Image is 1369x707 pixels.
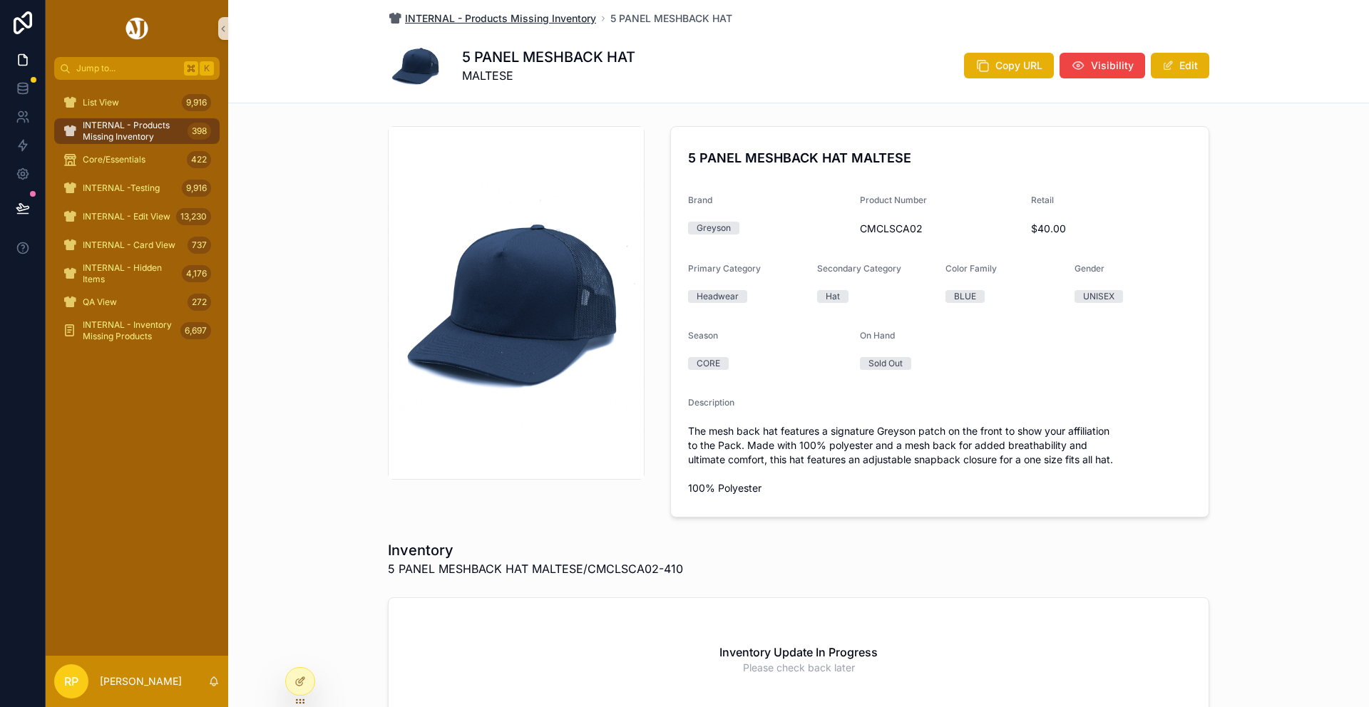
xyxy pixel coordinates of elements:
span: INTERNAL -Testing [83,182,160,194]
div: scrollable content [46,80,228,362]
div: 398 [188,123,211,140]
img: CMCLSCA02-410.jpg [389,175,644,430]
a: 5 PANEL MESHBACK HAT [610,11,732,26]
span: INTERNAL - Products Missing Inventory [405,11,596,26]
span: 5 PANEL MESHBACK HAT MALTESE/CMCLSCA02-410 [388,560,683,577]
span: Primary Category [688,263,761,274]
div: Sold Out [868,357,903,370]
span: On Hand [860,330,895,341]
div: 272 [188,294,211,311]
span: Jump to... [76,63,178,74]
button: Jump to...K [54,57,220,80]
div: 737 [188,237,211,254]
div: 13,230 [176,208,211,225]
a: INTERNAL - Products Missing Inventory398 [54,118,220,144]
div: UNISEX [1083,290,1114,303]
span: Season [688,330,718,341]
h4: 5 PANEL MESHBACK HAT MALTESE [688,148,1191,167]
span: K [201,63,212,74]
div: Greyson [697,222,731,234]
a: INTERNAL -Testing9,916 [54,175,220,201]
a: INTERNAL - Hidden Items4,176 [54,261,220,287]
span: Description [688,397,734,408]
button: Copy URL [964,53,1054,78]
span: INTERNAL - Edit View [83,211,170,222]
p: [PERSON_NAME] [100,674,182,688]
span: Color Family [945,263,997,274]
div: 6,697 [180,322,211,339]
span: Product Number [860,195,927,205]
span: Core/Essentials [83,154,145,165]
img: App logo [123,17,150,40]
a: INTERNAL - Products Missing Inventory [388,11,596,26]
span: Retail [1031,195,1054,205]
div: CORE [697,357,720,370]
span: INTERNAL - Card View [83,239,175,251]
span: INTERNAL - Products Missing Inventory [83,120,182,143]
div: Hat [826,290,840,303]
div: 9,916 [182,180,211,197]
span: Please check back later [743,661,855,675]
h1: 5 PANEL MESHBACK HAT [462,47,635,67]
h1: Inventory [388,540,683,560]
span: INTERNAL - Inventory Missing Products [83,319,175,342]
span: The mesh back hat features a signature Greyson patch on the front to show your affiliation to the... [688,424,1191,495]
div: 422 [187,151,211,168]
span: List View [83,97,119,108]
a: INTERNAL - Inventory Missing Products6,697 [54,318,220,344]
button: Visibility [1060,53,1145,78]
button: Edit [1151,53,1209,78]
a: List View9,916 [54,90,220,115]
div: 4,176 [182,265,211,282]
span: Secondary Category [817,263,901,274]
span: Copy URL [995,58,1042,73]
a: QA View272 [54,289,220,315]
a: INTERNAL - Card View737 [54,232,220,258]
span: MALTESE [462,67,635,84]
span: $40.00 [1031,222,1191,236]
h2: Inventory Update In Progress [719,644,878,661]
span: INTERNAL - Hidden Items [83,262,176,285]
span: Brand [688,195,712,205]
div: 9,916 [182,94,211,111]
span: CMCLSCA02 [860,222,1020,236]
a: Core/Essentials422 [54,147,220,172]
div: BLUE [954,290,976,303]
span: Visibility [1091,58,1134,73]
span: Gender [1075,263,1104,274]
span: RP [64,673,78,690]
a: INTERNAL - Edit View13,230 [54,204,220,229]
div: Headwear [697,290,739,303]
span: QA View [83,296,117,308]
